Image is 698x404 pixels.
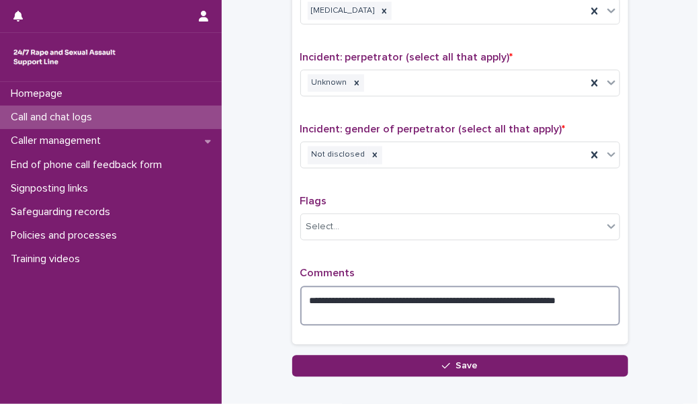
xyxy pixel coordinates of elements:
p: Safeguarding records [5,206,121,218]
p: Training videos [5,253,91,266]
span: Incident: perpetrator (select all that apply) [300,52,513,63]
span: Save [455,362,478,371]
span: Flags [300,196,327,207]
div: Unknown [308,75,349,93]
div: Select... [306,220,340,235]
p: Signposting links [5,182,99,195]
p: End of phone call feedback form [5,159,173,171]
p: Homepage [5,87,73,100]
button: Save [292,356,628,377]
span: Incident: gender of perpetrator (select all that apply) [300,124,566,135]
div: [MEDICAL_DATA] [308,2,377,20]
p: Caller management [5,134,112,147]
img: rhQMoQhaT3yELyF149Cw [11,44,118,71]
p: Policies and processes [5,229,128,242]
p: Call and chat logs [5,111,103,124]
div: Not disclosed [308,147,367,165]
span: Comments [300,268,355,279]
